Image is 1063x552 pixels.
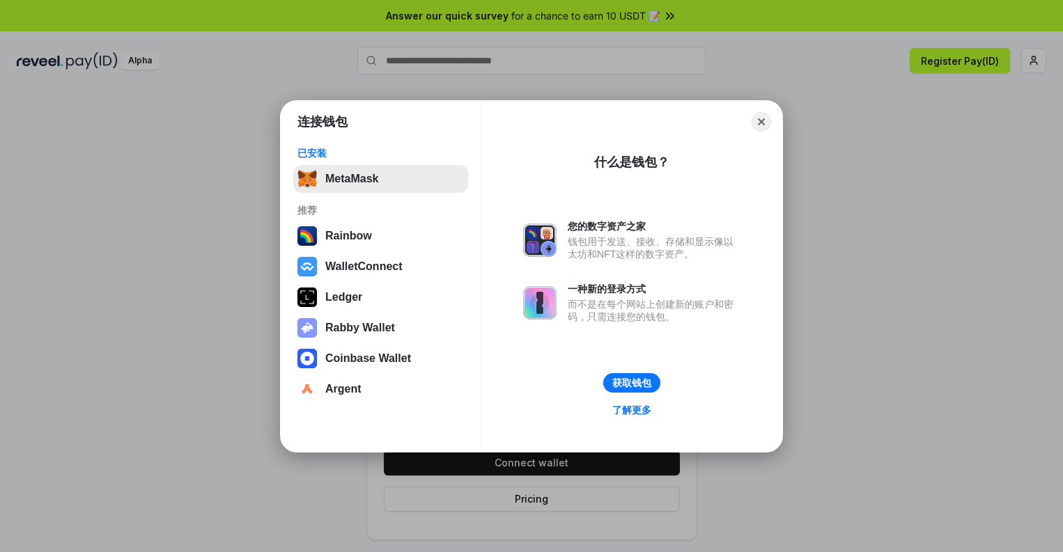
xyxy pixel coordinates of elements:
div: 钱包用于发送、接收、存储和显示像以太坊和NFT这样的数字资产。 [568,235,740,260]
div: 获取钱包 [612,377,651,389]
button: Close [752,112,771,132]
img: svg+xml,%3Csvg%20xmlns%3D%22http%3A%2F%2Fwww.w3.org%2F2000%2Fsvg%22%20fill%3D%22none%22%20viewBox... [297,318,317,338]
button: Rainbow [293,222,468,250]
img: svg+xml,%3Csvg%20width%3D%22120%22%20height%3D%22120%22%20viewBox%3D%220%200%20120%20120%22%20fil... [297,226,317,246]
div: Argent [325,383,362,395]
div: Rabby Wallet [325,322,395,334]
h1: 连接钱包 [297,113,348,130]
button: Ledger [293,283,468,311]
button: WalletConnect [293,253,468,281]
div: MetaMask [325,173,378,185]
img: svg+xml,%3Csvg%20xmlns%3D%22http%3A%2F%2Fwww.w3.org%2F2000%2Fsvg%22%20fill%3D%22none%22%20viewBox... [523,286,557,320]
div: 已安装 [297,147,464,159]
img: svg+xml,%3Csvg%20width%3D%2228%22%20height%3D%2228%22%20viewBox%3D%220%200%2028%2028%22%20fill%3D... [297,257,317,276]
img: svg+xml,%3Csvg%20width%3D%2228%22%20height%3D%2228%22%20viewBox%3D%220%200%2028%2028%22%20fill%3D... [297,349,317,368]
div: 推荐 [297,204,464,216]
button: MetaMask [293,165,468,193]
button: Rabby Wallet [293,314,468,342]
div: 一种新的登录方式 [568,283,740,295]
button: Coinbase Wallet [293,345,468,372]
div: Ledger [325,291,362,303]
button: 获取钱包 [603,373,660,393]
div: WalletConnect [325,260,403,273]
img: svg+xml,%3Csvg%20xmlns%3D%22http%3A%2F%2Fwww.w3.org%2F2000%2Fsvg%22%20width%3D%2228%22%20height%3... [297,287,317,307]
div: 了解更多 [612,404,651,416]
button: Argent [293,375,468,403]
div: 您的数字资产之家 [568,220,740,232]
img: svg+xml,%3Csvg%20width%3D%2228%22%20height%3D%2228%22%20viewBox%3D%220%200%2028%2028%22%20fill%3D... [297,379,317,399]
a: 了解更多 [604,401,660,419]
img: svg+xml,%3Csvg%20xmlns%3D%22http%3A%2F%2Fwww.w3.org%2F2000%2Fsvg%22%20fill%3D%22none%22%20viewBox... [523,223,557,257]
div: Coinbase Wallet [325,352,411,365]
div: 什么是钱包？ [594,154,669,171]
img: svg+xml,%3Csvg%20fill%3D%22none%22%20height%3D%2233%22%20viewBox%3D%220%200%2035%2033%22%20width%... [297,169,317,189]
div: Rainbow [325,230,372,242]
div: 而不是在每个网站上创建新的账户和密码，只需连接您的钱包。 [568,298,740,323]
